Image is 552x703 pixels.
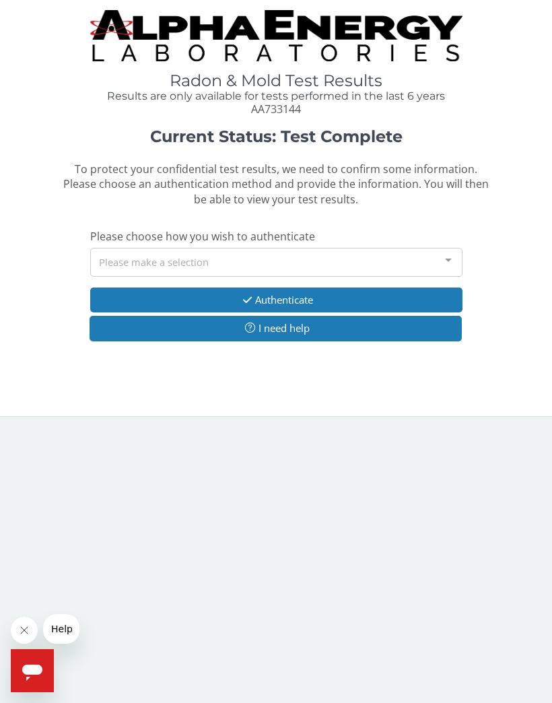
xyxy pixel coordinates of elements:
[43,614,79,644] iframe: Message from company
[99,254,209,269] span: Please make a selection
[90,10,462,61] img: TightCrop.jpg
[90,72,462,90] h1: Radon & Mold Test Results
[90,90,462,102] h4: Results are only available for tests performed in the last 6 years
[90,229,315,244] span: Please choose how you wish to authenticate
[90,316,462,341] button: I need help
[150,127,403,146] strong: Current Status: Test Complete
[63,162,489,207] span: To protect your confidential test results, we need to confirm some information. Please choose an ...
[251,102,301,116] span: AA733144
[11,617,38,644] iframe: Close message
[90,288,462,312] button: Authenticate
[11,649,54,692] iframe: Button to launch messaging window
